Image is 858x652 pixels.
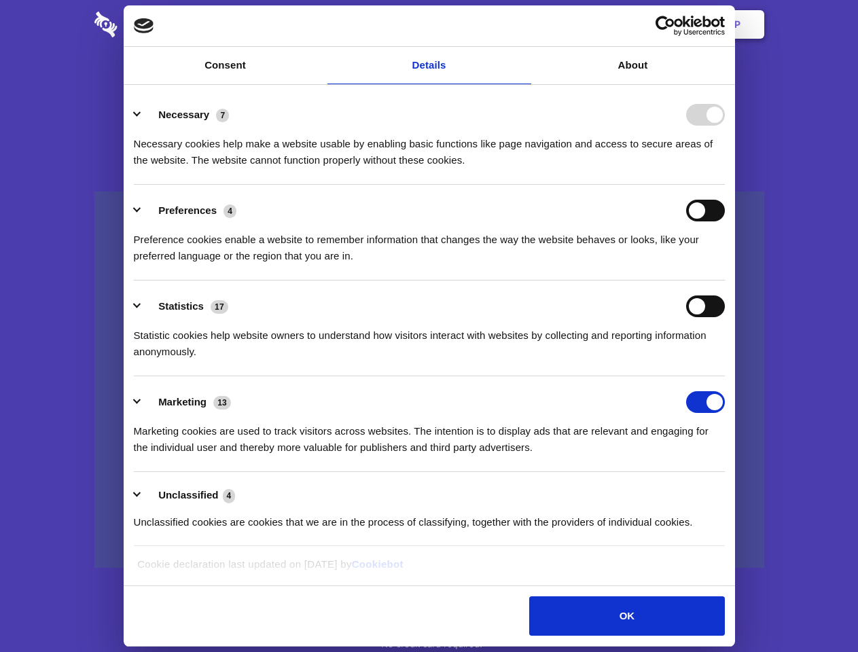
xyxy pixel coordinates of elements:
iframe: Drift Widget Chat Controller [790,584,842,636]
button: Statistics (17) [134,295,237,317]
span: 13 [213,396,231,410]
h1: Eliminate Slack Data Loss. [94,61,764,110]
span: 4 [223,489,236,503]
a: Usercentrics Cookiebot - opens in a new window [606,16,725,36]
span: 4 [224,204,236,218]
label: Preferences [158,204,217,216]
a: Contact [551,3,613,46]
button: Necessary (7) [134,104,238,126]
button: Marketing (13) [134,391,240,413]
img: logo-wordmark-white-trans-d4663122ce5f474addd5e946df7df03e33cb6a1c49d2221995e7729f52c070b2.svg [94,12,211,37]
a: Details [327,47,531,84]
span: 17 [211,300,228,314]
label: Statistics [158,300,204,312]
button: OK [529,596,724,636]
button: Unclassified (4) [134,487,244,504]
a: About [531,47,735,84]
img: logo [134,18,154,33]
div: Unclassified cookies are cookies that we are in the process of classifying, together with the pro... [134,504,725,530]
label: Necessary [158,109,209,120]
div: Statistic cookies help website owners to understand how visitors interact with websites by collec... [134,317,725,360]
h4: Auto-redaction of sensitive data, encrypted data sharing and self-destructing private chats. Shar... [94,124,764,168]
div: Cookie declaration last updated on [DATE] by [127,556,731,583]
a: Wistia video thumbnail [94,192,764,568]
a: Pricing [399,3,458,46]
div: Marketing cookies are used to track visitors across websites. The intention is to display ads tha... [134,413,725,456]
div: Preference cookies enable a website to remember information that changes the way the website beha... [134,221,725,264]
span: 7 [216,109,229,122]
a: Login [616,3,675,46]
a: Cookiebot [352,558,404,570]
div: Necessary cookies help make a website usable by enabling basic functions like page navigation and... [134,126,725,168]
button: Preferences (4) [134,200,245,221]
label: Marketing [158,396,207,407]
a: Consent [124,47,327,84]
